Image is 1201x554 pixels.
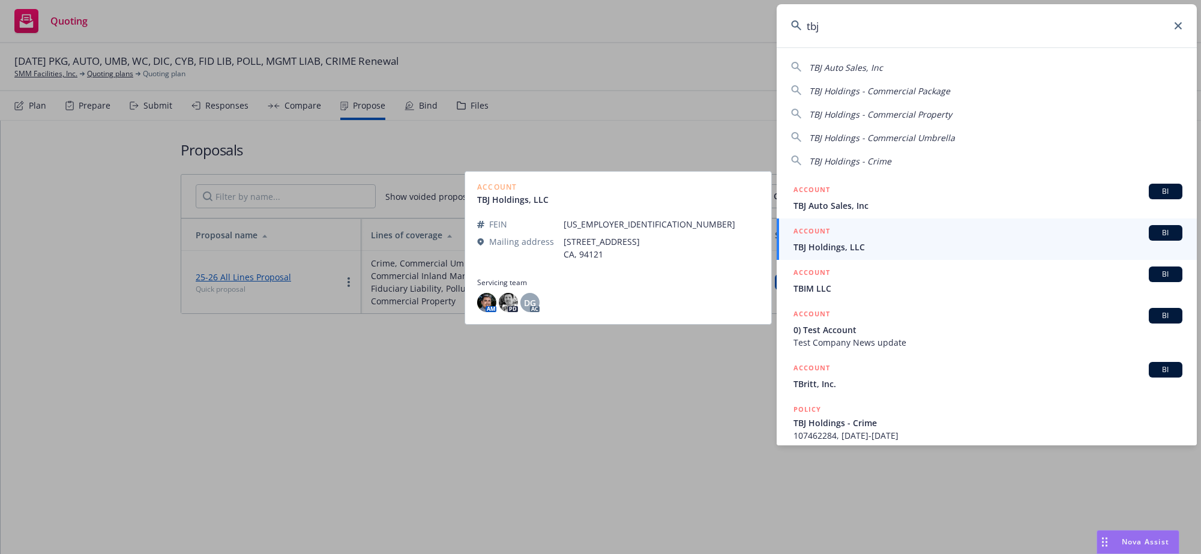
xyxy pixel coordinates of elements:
[777,301,1197,355] a: ACCOUNTBI0) Test AccountTest Company News update
[809,109,952,120] span: TBJ Holdings - Commercial Property
[793,199,1182,212] span: TBJ Auto Sales, Inc
[777,355,1197,397] a: ACCOUNTBITBritt, Inc.
[793,282,1182,295] span: TBIM LLC
[1122,537,1169,547] span: Nova Assist
[793,225,830,239] h5: ACCOUNT
[1154,310,1178,321] span: BI
[793,324,1182,336] span: 0) Test Account
[1154,186,1178,197] span: BI
[777,218,1197,260] a: ACCOUNTBITBJ Holdings, LLC
[793,266,830,281] h5: ACCOUNT
[793,336,1182,349] span: Test Company News update
[809,85,950,97] span: TBJ Holdings - Commercial Package
[777,177,1197,218] a: ACCOUNTBITBJ Auto Sales, Inc
[793,308,830,322] h5: ACCOUNT
[793,429,1182,442] span: 107462284, [DATE]-[DATE]
[793,403,821,415] h5: POLICY
[1097,530,1179,554] button: Nova Assist
[777,397,1197,448] a: POLICYTBJ Holdings - Crime107462284, [DATE]-[DATE]
[793,241,1182,253] span: TBJ Holdings, LLC
[1154,269,1178,280] span: BI
[1097,531,1112,553] div: Drag to move
[777,4,1197,47] input: Search...
[793,417,1182,429] span: TBJ Holdings - Crime
[809,132,955,143] span: TBJ Holdings - Commercial Umbrella
[1154,364,1178,375] span: BI
[1154,227,1178,238] span: BI
[793,362,830,376] h5: ACCOUNT
[809,155,891,167] span: TBJ Holdings - Crime
[793,184,830,198] h5: ACCOUNT
[777,260,1197,301] a: ACCOUNTBITBIM LLC
[793,378,1182,390] span: TBritt, Inc.
[809,62,883,73] span: TBJ Auto Sales, Inc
